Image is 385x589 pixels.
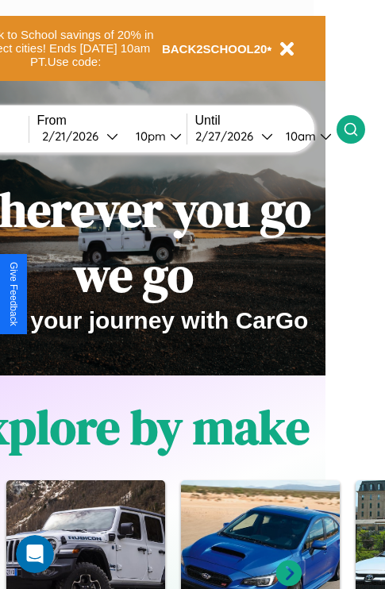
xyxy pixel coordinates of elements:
button: 10am [273,128,337,144]
iframe: Intercom live chat [16,535,54,573]
label: From [37,114,187,128]
div: Give Feedback [8,262,19,326]
button: 2/21/2026 [37,128,123,144]
div: 2 / 27 / 2026 [195,129,261,144]
b: BACK2SCHOOL20 [162,42,268,56]
div: 10am [278,129,320,144]
label: Until [195,114,337,128]
div: 2 / 21 / 2026 [42,129,106,144]
div: 10pm [128,129,170,144]
button: 10pm [123,128,187,144]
